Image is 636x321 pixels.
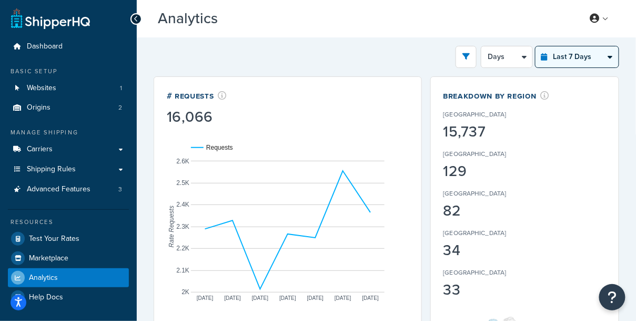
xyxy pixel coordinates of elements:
[8,160,129,179] a: Shipping Rules
[176,157,189,164] text: 2.6K
[8,288,129,307] a: Help Docs
[8,98,129,118] li: Origins
[456,46,477,68] button: open filter drawer
[29,235,79,244] span: Test Your Rates
[8,67,129,76] div: Basic Setup
[8,79,129,98] li: Websites
[167,90,227,102] div: # Requests
[176,201,189,208] text: 2.4K
[224,295,241,301] text: [DATE]
[168,206,175,247] text: Rate Requests
[443,203,507,218] div: 82
[8,180,129,199] li: Advanced Features
[120,84,122,93] span: 1
[335,295,351,301] text: [DATE]
[27,42,63,51] span: Dashboard
[27,103,51,112] span: Origins
[8,249,129,268] a: Marketplace
[8,268,129,287] a: Analytics
[362,295,379,301] text: [DATE]
[443,110,507,119] p: [GEOGRAPHIC_DATA]
[443,283,507,297] div: 33
[8,180,129,199] a: Advanced Features3
[27,145,53,154] span: Carriers
[29,254,68,263] span: Marketplace
[158,11,567,27] h3: Analytics
[118,103,122,112] span: 2
[8,229,129,248] a: Test Your Rates
[8,128,129,137] div: Manage Shipping
[8,37,129,56] a: Dashboard
[220,14,256,26] span: Beta
[279,295,296,301] text: [DATE]
[443,268,507,277] p: [GEOGRAPHIC_DATA]
[27,165,76,174] span: Shipping Rules
[8,98,129,118] a: Origins2
[599,284,625,310] button: Open Resource Center
[176,245,189,252] text: 2.2K
[443,90,590,102] div: Breakdown by Region
[176,223,189,230] text: 2.3K
[197,295,214,301] text: [DATE]
[443,149,507,159] p: [GEOGRAPHIC_DATA]
[443,243,507,258] div: 34
[27,84,56,93] span: Websites
[206,144,233,151] text: Requests
[29,293,63,302] span: Help Docs
[8,79,129,98] a: Websites1
[443,189,507,198] p: [GEOGRAPHIC_DATA]
[443,124,507,139] div: 15,737
[176,179,189,187] text: 2.5K
[181,288,189,296] text: 2K
[8,218,129,227] div: Resources
[176,267,189,274] text: 2.1K
[27,185,90,194] span: Advanced Features
[167,110,227,124] div: 16,066
[443,228,507,238] p: [GEOGRAPHIC_DATA]
[8,140,129,159] a: Carriers
[29,274,58,283] span: Analytics
[443,164,507,179] div: 129
[307,295,324,301] text: [DATE]
[118,185,122,194] span: 3
[252,295,269,301] text: [DATE]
